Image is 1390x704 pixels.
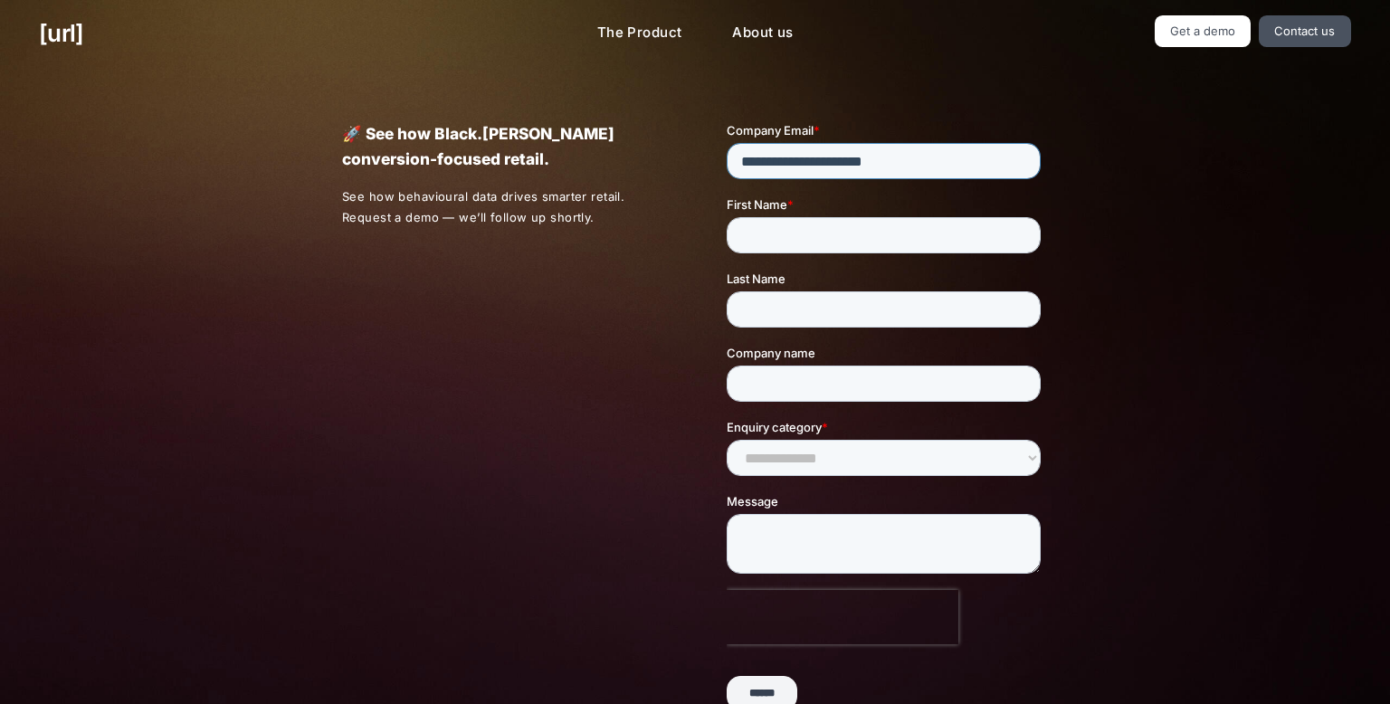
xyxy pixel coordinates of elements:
a: [URL] [39,15,83,51]
p: See how behavioural data drives smarter retail. Request a demo — we’ll follow up shortly. [342,186,664,228]
a: About us [718,15,807,51]
a: Get a demo [1155,15,1252,47]
a: Contact us [1259,15,1351,47]
p: 🚀 See how Black.[PERSON_NAME] conversion-focused retail. [342,121,663,172]
a: The Product [583,15,697,51]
